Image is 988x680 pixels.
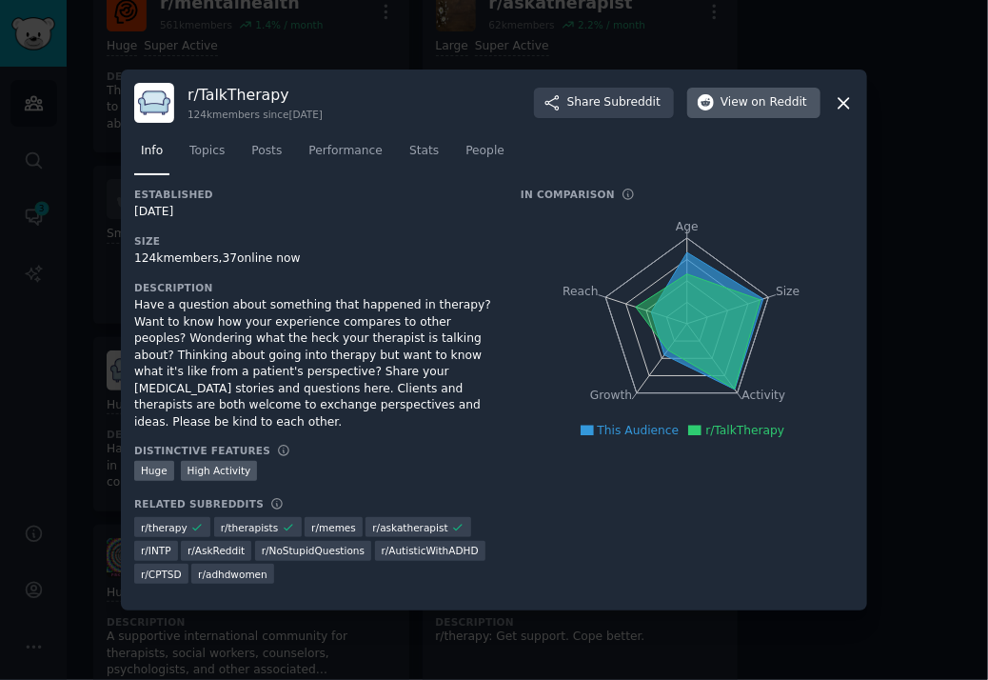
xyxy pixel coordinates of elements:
h3: Size [134,234,494,248]
h3: r/ TalkTherapy [188,85,323,105]
span: Share [567,94,661,111]
div: [DATE] [134,204,494,221]
span: Subreddit [604,94,661,111]
span: Performance [308,143,383,160]
button: ShareSubreddit [534,88,674,118]
h3: Established [134,188,494,201]
a: Stats [403,136,445,175]
span: View [721,94,807,111]
span: r/ NoStupidQuestions [262,544,365,557]
tspan: Activity [742,389,786,402]
span: Posts [251,143,282,160]
span: r/TalkTherapy [705,424,784,437]
h3: Distinctive Features [134,444,270,457]
span: Info [141,143,163,160]
a: Performance [302,136,389,175]
span: r/ therapists [221,521,278,534]
span: on Reddit [752,94,807,111]
h3: In Comparison [521,188,615,201]
img: TalkTherapy [134,83,174,123]
tspan: Growth [590,389,632,402]
span: r/ AskReddit [188,544,245,557]
span: Topics [189,143,225,160]
div: 124k members since [DATE] [188,108,323,121]
tspan: Age [676,220,699,233]
div: Have a question about something that happened in therapy? Want to know how your experience compar... [134,297,494,430]
div: High Activity [181,461,258,481]
span: People [465,143,504,160]
a: Topics [183,136,231,175]
tspan: Size [776,285,800,298]
button: Viewon Reddit [687,88,820,118]
span: r/ askatherapist [372,521,447,534]
h3: Description [134,281,494,294]
span: r/ memes [311,521,356,534]
span: r/ adhdwomen [198,568,267,581]
a: Posts [245,136,288,175]
span: r/ CPTSD [141,568,182,581]
div: 124k members, 37 online now [134,250,494,268]
span: This Audience [598,424,680,437]
span: r/ therapy [141,521,188,534]
a: Info [134,136,169,175]
h3: Related Subreddits [134,497,264,510]
tspan: Reach [563,285,599,298]
span: r/ INTP [141,544,171,557]
a: People [459,136,511,175]
span: Stats [409,143,439,160]
span: r/ AutisticWithADHD [382,544,479,557]
div: Huge [134,461,174,481]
